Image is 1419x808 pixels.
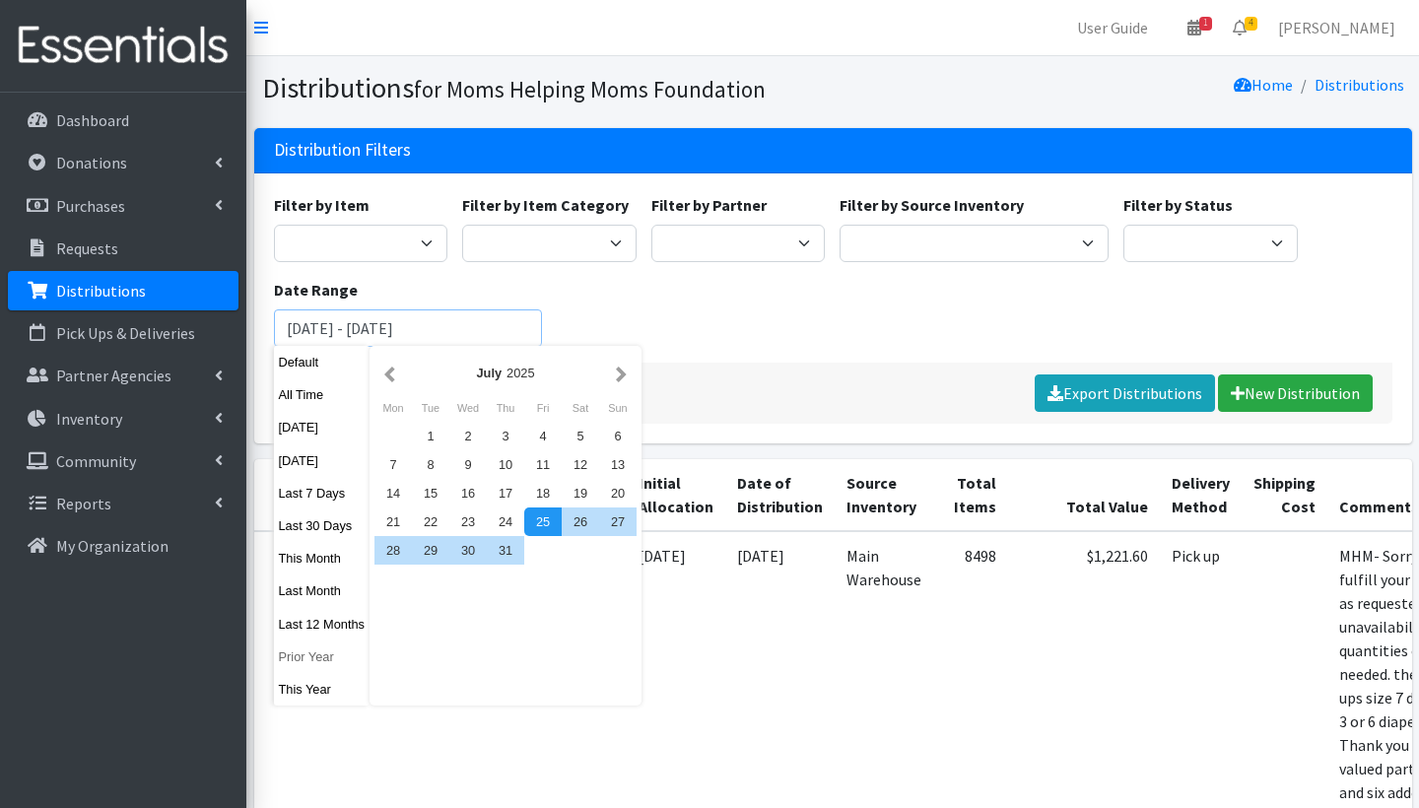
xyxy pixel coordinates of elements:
a: [PERSON_NAME] [1262,8,1411,47]
span: 1 [1199,17,1212,31]
a: 4 [1217,8,1262,47]
div: Friday [524,395,562,421]
div: 15 [412,479,449,507]
label: Filter by Status [1123,193,1233,217]
button: [DATE] [274,413,371,441]
div: Monday [374,395,412,421]
p: Partner Agencies [56,366,171,385]
th: Date of Distribution [725,459,835,531]
a: Distributions [1315,75,1404,95]
div: 13 [599,450,637,479]
div: 26 [562,507,599,536]
span: 2025 [507,366,534,380]
h3: Distribution Filters [274,140,411,161]
th: Shipping Cost [1242,459,1327,531]
button: Last 30 Days [274,511,371,540]
th: Delivery Method [1160,459,1242,531]
div: 30 [449,536,487,565]
div: 14 [374,479,412,507]
div: 9 [449,450,487,479]
div: 23 [449,507,487,536]
p: Purchases [56,196,125,216]
button: This Year [274,675,371,704]
div: Thursday [487,395,524,421]
span: 4 [1245,17,1257,31]
a: Distributions [8,271,238,310]
p: My Organization [56,536,169,556]
div: 31 [487,536,524,565]
a: Partner Agencies [8,356,238,395]
div: Tuesday [412,395,449,421]
div: 16 [449,479,487,507]
div: 1 [412,422,449,450]
div: 7 [374,450,412,479]
div: 2 [449,422,487,450]
button: [DATE] [274,446,371,475]
div: Saturday [562,395,599,421]
a: Donations [8,143,238,182]
label: Filter by Partner [651,193,767,217]
p: Reports [56,494,111,513]
img: HumanEssentials [8,13,238,79]
button: Default [274,348,371,376]
th: Total Value [1008,459,1160,531]
div: 12 [562,450,599,479]
a: Inventory [8,399,238,438]
th: ID [254,459,333,531]
div: 10 [487,450,524,479]
a: Reports [8,484,238,523]
div: 3 [487,422,524,450]
div: 5 [562,422,599,450]
label: Filter by Source Inventory [840,193,1024,217]
div: 6 [599,422,637,450]
a: User Guide [1061,8,1164,47]
div: 28 [374,536,412,565]
button: Last 7 Days [274,479,371,507]
div: 19 [562,479,599,507]
p: Dashboard [56,110,129,130]
th: Initial Allocation [627,459,725,531]
div: 29 [412,536,449,565]
label: Filter by Item Category [462,193,629,217]
a: Home [1234,75,1293,95]
div: 25 [524,507,562,536]
div: 20 [599,479,637,507]
a: New Distribution [1218,374,1373,412]
small: for Moms Helping Moms Foundation [414,75,766,103]
div: 24 [487,507,524,536]
a: My Organization [8,526,238,566]
a: 1 [1172,8,1217,47]
p: Inventory [56,409,122,429]
th: Total Items [933,459,1008,531]
div: 21 [374,507,412,536]
button: Prior Year [274,642,371,671]
div: 8 [412,450,449,479]
div: Sunday [599,395,637,421]
button: All Time [274,380,371,409]
p: Donations [56,153,127,172]
p: Community [56,451,136,471]
div: 17 [487,479,524,507]
button: Last Month [274,576,371,605]
div: 4 [524,422,562,450]
div: 11 [524,450,562,479]
a: Requests [8,229,238,268]
p: Requests [56,238,118,258]
input: January 1, 2011 - December 31, 2011 [274,309,543,347]
button: This Month [274,544,371,572]
p: Pick Ups & Deliveries [56,323,195,343]
button: Last 12 Months [274,610,371,639]
div: 27 [599,507,637,536]
th: Source Inventory [835,459,933,531]
div: 18 [524,479,562,507]
a: Pick Ups & Deliveries [8,313,238,353]
strong: July [476,366,502,380]
label: Filter by Item [274,193,370,217]
div: 22 [412,507,449,536]
label: Date Range [274,278,358,302]
p: Distributions [56,281,146,301]
h1: Distributions [262,71,826,105]
a: Export Distributions [1035,374,1215,412]
a: Dashboard [8,101,238,140]
div: Wednesday [449,395,487,421]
